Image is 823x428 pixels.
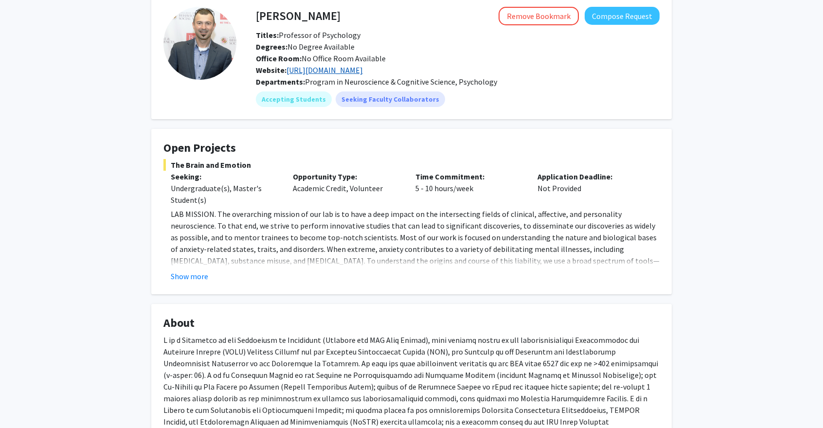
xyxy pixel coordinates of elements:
p: Time Commitment: [415,171,523,182]
p: Seeking: [171,171,278,182]
button: Compose Request to Alexander Shackman [585,7,660,25]
b: Titles: [256,30,279,40]
b: Departments: [256,77,305,87]
p: Opportunity Type: [293,171,400,182]
span: Professor of Psychology [256,30,360,40]
b: Degrees: [256,42,287,52]
b: Office Room: [256,53,302,63]
h4: Open Projects [163,141,660,155]
p: LAB MISSION. The overarching mission of our lab is to have a deep impact on the intersecting fiel... [171,208,660,360]
img: Profile Picture [163,7,236,80]
span: Program in Neuroscience & Cognitive Science, Psychology [305,77,497,87]
div: Academic Credit, Volunteer [286,171,408,206]
div: Undergraduate(s), Master's Student(s) [171,182,278,206]
b: Website: [256,65,286,75]
a: Opens in a new tab [286,65,363,75]
span: No Office Room Available [256,53,386,63]
mat-chip: Seeking Faculty Collaborators [336,91,445,107]
h4: About [163,316,660,330]
button: Remove Bookmark [499,7,579,25]
button: Show more [171,270,208,282]
div: Not Provided [530,171,652,206]
mat-chip: Accepting Students [256,91,332,107]
h4: [PERSON_NAME] [256,7,340,25]
span: The Brain and Emotion [163,159,660,171]
div: 5 - 10 hours/week [408,171,530,206]
p: Application Deadline: [537,171,645,182]
iframe: Chat [7,384,41,421]
span: No Degree Available [256,42,355,52]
